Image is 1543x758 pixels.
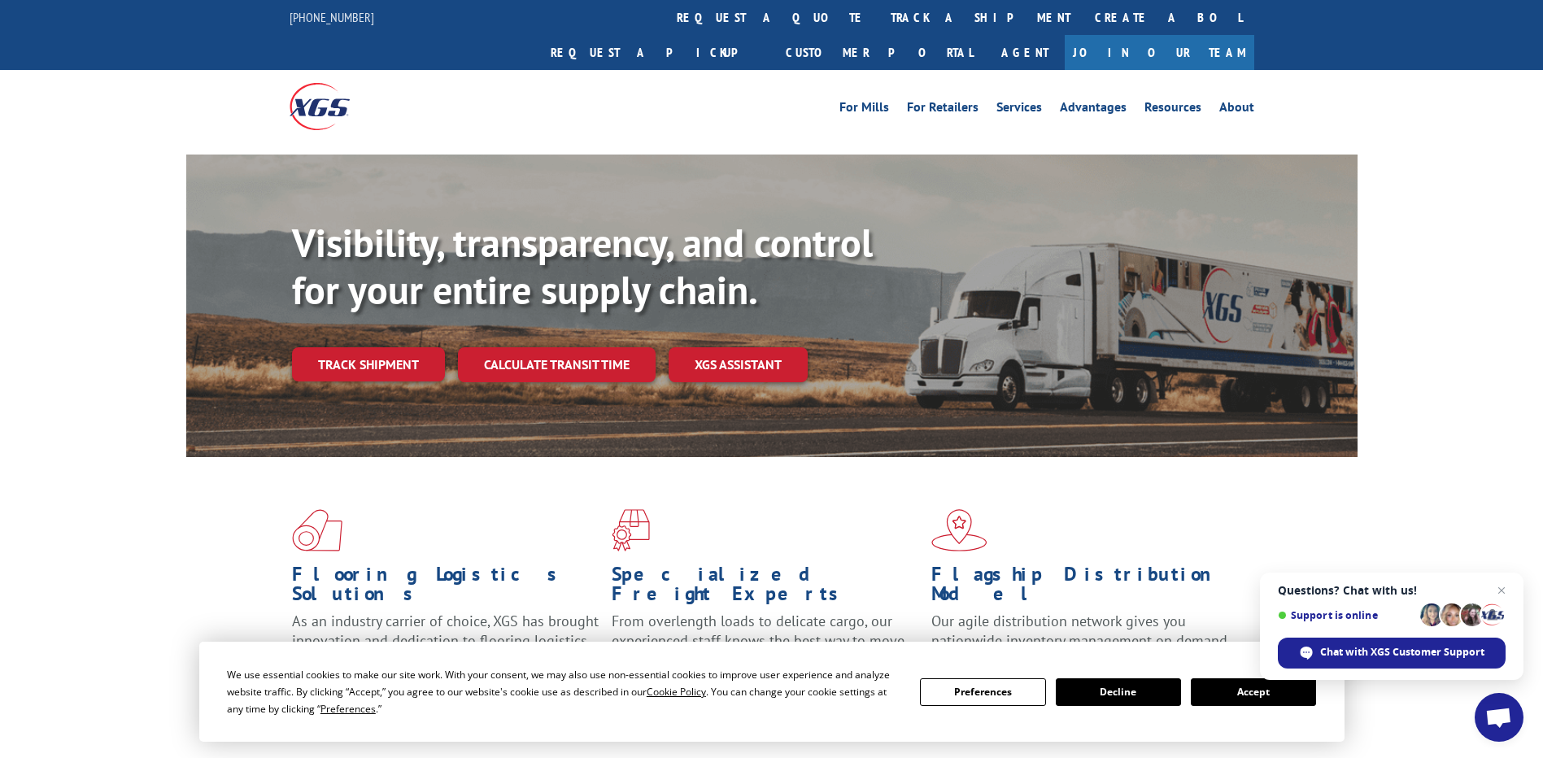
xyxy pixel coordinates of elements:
span: Preferences [320,702,376,716]
span: Cookie Policy [647,685,706,699]
p: From overlength loads to delicate cargo, our experienced staff knows the best way to move your fr... [612,612,919,684]
a: [PHONE_NUMBER] [290,9,374,25]
a: Track shipment [292,347,445,381]
span: Chat with XGS Customer Support [1320,645,1484,660]
a: Resources [1144,101,1201,119]
span: Support is online [1278,609,1414,621]
img: xgs-icon-total-supply-chain-intelligence-red [292,509,342,551]
img: xgs-icon-focused-on-flooring-red [612,509,650,551]
a: For Retailers [907,101,979,119]
span: Questions? Chat with us! [1278,584,1506,597]
a: Advantages [1060,101,1127,119]
a: Services [996,101,1042,119]
a: Request a pickup [538,35,774,70]
a: Agent [985,35,1065,70]
span: As an industry carrier of choice, XGS has brought innovation and dedication to flooring logistics... [292,612,599,669]
h1: Flooring Logistics Solutions [292,564,599,612]
a: For Mills [839,101,889,119]
div: We use essential cookies to make our site work. With your consent, we may also use non-essential ... [227,666,900,717]
button: Preferences [920,678,1045,706]
div: Chat with XGS Customer Support [1278,638,1506,669]
a: XGS ASSISTANT [669,347,808,382]
div: Open chat [1475,693,1523,742]
b: Visibility, transparency, and control for your entire supply chain. [292,217,873,315]
span: Our agile distribution network gives you nationwide inventory management on demand. [931,612,1231,650]
a: Calculate transit time [458,347,656,382]
button: Accept [1191,678,1316,706]
h1: Flagship Distribution Model [931,564,1239,612]
button: Decline [1056,678,1181,706]
h1: Specialized Freight Experts [612,564,919,612]
span: Close chat [1492,581,1511,600]
a: Customer Portal [774,35,985,70]
a: Join Our Team [1065,35,1254,70]
img: xgs-icon-flagship-distribution-model-red [931,509,987,551]
a: About [1219,101,1254,119]
div: Cookie Consent Prompt [199,642,1345,742]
